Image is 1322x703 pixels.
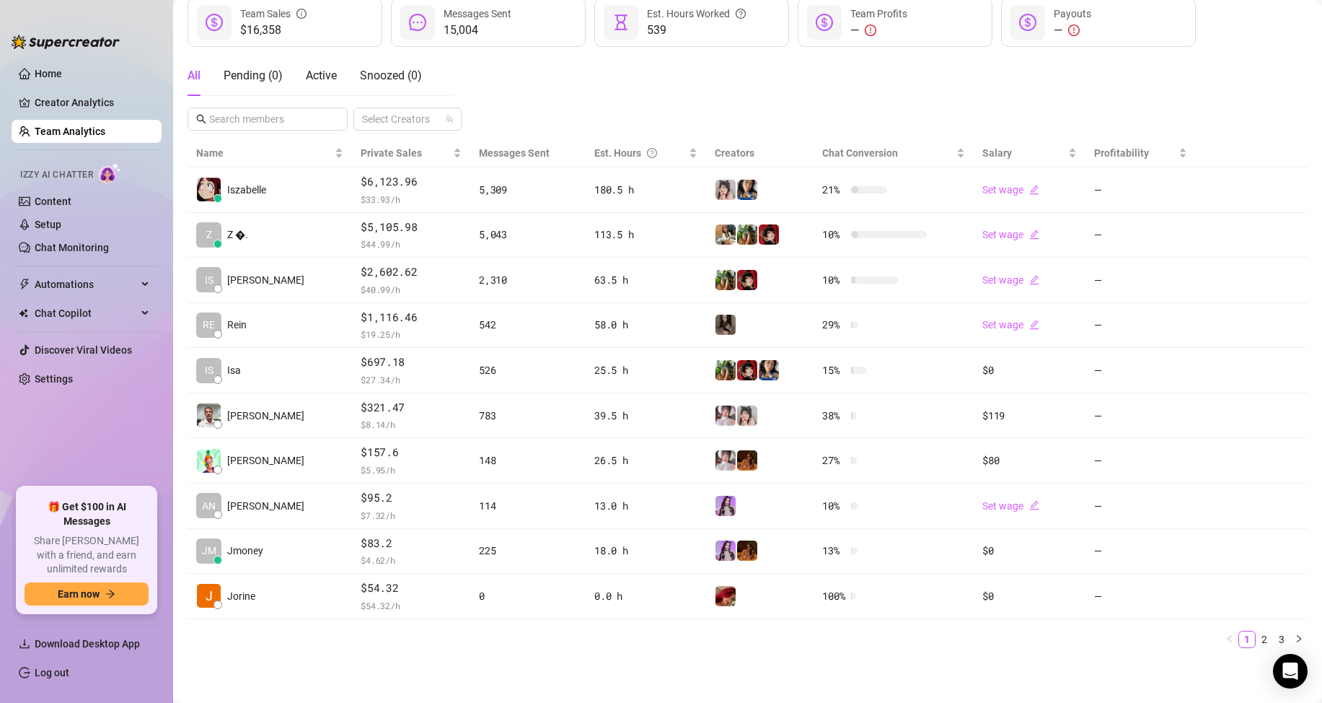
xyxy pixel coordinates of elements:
[737,224,757,245] img: Sabrina
[1239,632,1255,647] a: 1
[850,8,907,19] span: Team Profits
[20,168,93,182] span: Izzy AI Chatter
[715,315,736,335] img: yeule
[647,22,746,39] span: 539
[1085,348,1195,393] td: —
[240,6,307,22] div: Team Sales
[736,6,746,22] span: question-circle
[444,22,511,39] span: 15,004
[361,237,462,251] span: $ 44.99 /h
[227,453,304,468] span: [PERSON_NAME]
[1085,484,1195,529] td: —
[594,408,697,424] div: 39.5 h
[1054,8,1091,19] span: Payouts
[205,362,213,378] span: IS
[361,489,462,507] span: $95.2
[982,184,1039,196] a: Set wageedit
[361,263,462,281] span: $2,602.62
[479,272,577,288] div: 2,310
[822,498,845,514] span: 10 %
[361,399,462,416] span: $321.47
[1238,631,1256,648] li: 1
[197,403,221,427] img: Kyle Wessels
[737,180,757,200] img: violet
[822,182,845,198] span: 21 %
[197,449,221,473] img: Chen
[647,145,657,161] span: question-circle
[479,498,577,514] div: 114
[35,126,105,137] a: Team Analytics
[1085,529,1195,575] td: —
[361,372,462,387] span: $ 27.34 /h
[361,580,462,597] span: $54.32
[227,317,247,333] span: Rein
[227,272,304,288] span: [PERSON_NAME]
[594,145,686,161] div: Est. Hours
[1029,500,1039,510] span: edit
[188,67,200,84] div: All
[1085,213,1195,258] td: —
[361,354,462,371] span: $697.18
[35,373,73,385] a: Settings
[822,147,898,159] span: Chat Conversion
[1295,634,1303,643] span: right
[202,498,216,514] span: AN
[1256,631,1273,648] li: 2
[35,242,109,253] a: Chat Monitoring
[479,317,577,333] div: 542
[759,224,779,245] img: Miss
[1221,631,1238,648] li: Previous Page
[737,406,757,426] img: Ani
[479,543,577,559] div: 225
[594,317,697,333] div: 58.0 h
[1290,631,1308,648] button: right
[361,282,462,297] span: $ 40.99 /h
[35,638,140,650] span: Download Desktop App
[196,114,206,124] span: search
[715,406,736,426] img: Rosie
[1085,393,1195,439] td: —
[19,638,30,650] span: download
[1029,185,1039,195] span: edit
[982,362,1077,378] div: $0
[361,444,462,461] span: $157.6
[35,273,137,296] span: Automations
[1085,258,1195,303] td: —
[822,588,845,604] span: 100 %
[1085,574,1195,619] td: —
[1290,631,1308,648] li: Next Page
[865,25,876,36] span: exclamation-circle
[479,362,577,378] div: 526
[479,453,577,468] div: 148
[409,14,426,31] span: message
[822,453,845,468] span: 27 %
[479,588,577,604] div: 0
[361,327,462,341] span: $ 19.25 /h
[479,147,550,159] span: Messages Sent
[715,360,736,380] img: Sabrina
[1085,303,1195,349] td: —
[737,360,757,380] img: Miss
[1274,632,1290,647] a: 3
[227,543,263,559] span: Jmoney
[594,453,697,468] div: 26.5 h
[35,667,69,678] a: Log out
[594,362,697,378] div: 25.5 h
[1221,631,1238,648] button: left
[982,500,1039,512] a: Set wageedit
[982,147,1012,159] span: Salary
[25,500,149,528] span: 🎁 Get $100 in AI Messages
[479,182,577,198] div: 5,309
[594,498,697,514] div: 13.0 h
[35,91,150,114] a: Creator Analytics
[227,362,241,378] span: Isa
[361,598,462,613] span: $ 54.32 /h
[12,35,120,49] img: logo-BBDzfeDw.svg
[594,272,697,288] div: 63.5 h
[227,182,266,198] span: Iszabelle
[612,14,630,31] span: hourglass
[737,541,757,561] img: PantheraX
[58,588,100,600] span: Earn now
[1085,438,1195,484] td: —
[737,450,757,471] img: PantheraX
